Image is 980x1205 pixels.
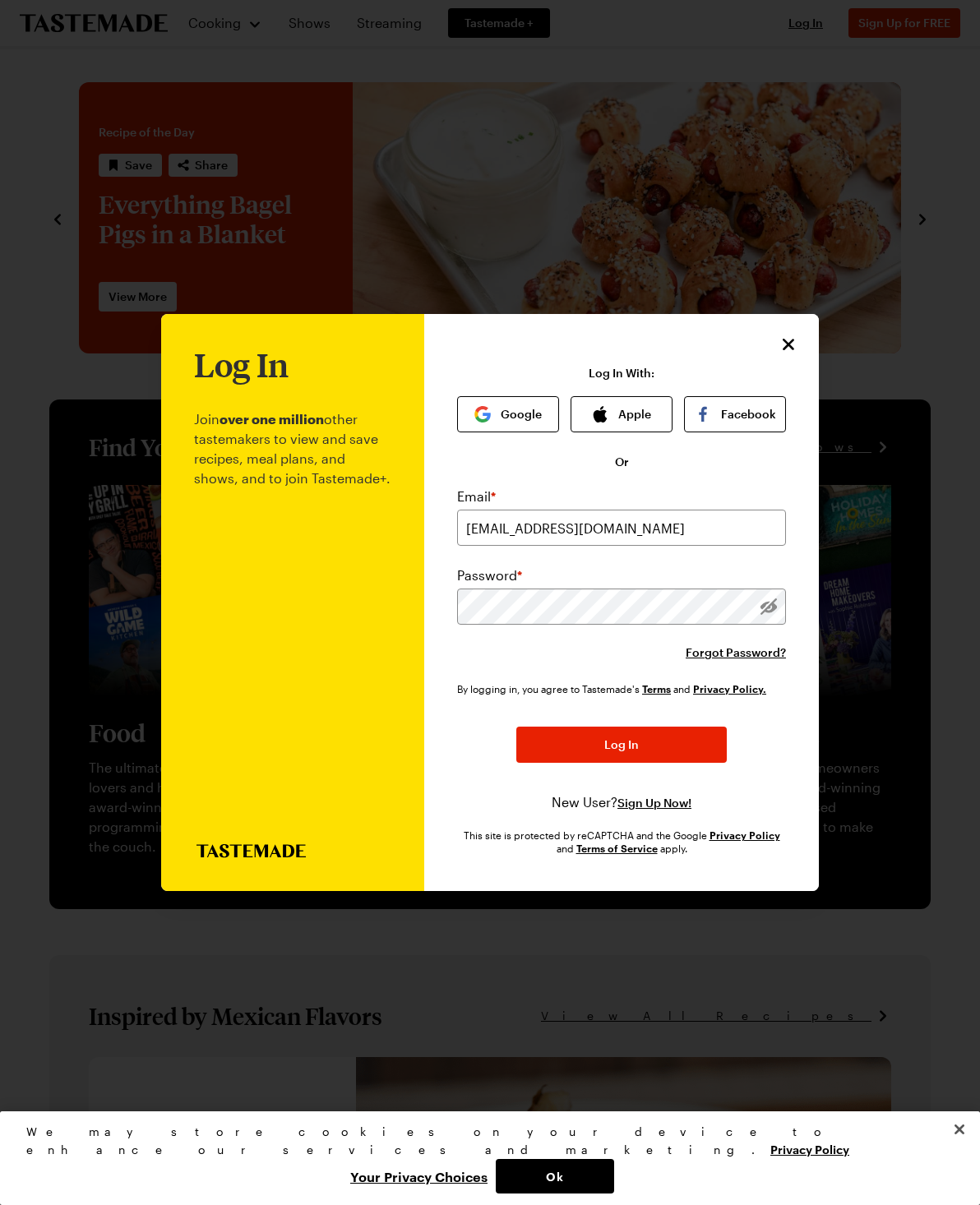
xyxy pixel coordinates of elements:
[778,334,799,355] button: Close
[615,454,629,470] span: Or
[589,367,654,380] p: Log In With:
[457,829,786,855] div: This site is protected by reCAPTCHA and the Google and apply.
[571,396,673,432] button: Apple
[194,383,391,844] p: Join other tastemakers to view and save recipes, meal plans, and shows, and to join Tastemade+.
[770,1141,849,1157] a: More information about your privacy, opens in a new tab
[457,396,559,432] button: Google
[686,644,786,661] button: Forgot Password?
[604,736,639,753] span: Log In
[941,1111,978,1147] button: Close
[26,1123,940,1159] div: We may store cookies on your device to enhance our services and marketing.
[693,681,766,695] a: Tastemade Privacy Policy
[457,487,496,506] label: Email
[710,828,780,842] a: Google Privacy Policy
[496,1159,614,1193] button: Ok
[576,841,658,855] a: Google Terms of Service
[642,681,671,695] a: Tastemade Terms of Service
[26,1123,940,1193] div: Privacy
[617,795,691,811] button: Sign Up Now!
[684,396,786,432] button: Facebook
[516,727,727,763] button: Log In
[342,1159,496,1193] button: Your Privacy Choices
[552,794,617,810] span: New User?
[457,566,522,585] label: Password
[457,681,773,697] div: By logging in, you agree to Tastemade's and
[220,411,324,427] b: over one million
[194,347,289,383] h1: Log In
